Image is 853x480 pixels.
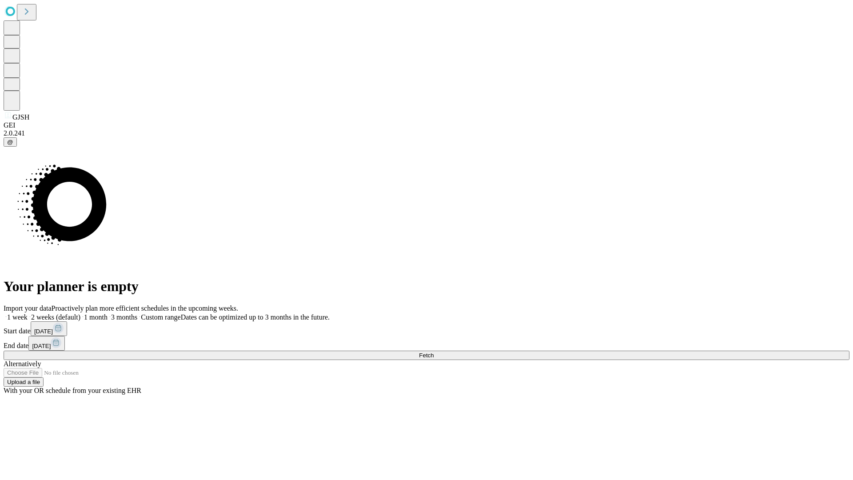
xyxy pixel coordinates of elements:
button: Upload a file [4,377,44,387]
span: Custom range [141,313,180,321]
span: Proactively plan more efficient schedules in the upcoming weeks. [52,304,238,312]
span: Import your data [4,304,52,312]
div: Start date [4,321,849,336]
button: [DATE] [31,321,67,336]
h1: Your planner is empty [4,278,849,295]
span: Alternatively [4,360,41,368]
span: 3 months [111,313,137,321]
span: [DATE] [32,343,51,349]
span: 1 week [7,313,28,321]
span: 2 weeks (default) [31,313,80,321]
div: 2.0.241 [4,129,849,137]
div: GEI [4,121,849,129]
div: End date [4,336,849,351]
span: Dates can be optimized up to 3 months in the future. [181,313,330,321]
button: Fetch [4,351,849,360]
span: GJSH [12,113,29,121]
span: @ [7,139,13,145]
span: [DATE] [34,328,53,335]
span: With your OR schedule from your existing EHR [4,387,141,394]
button: [DATE] [28,336,65,351]
span: 1 month [84,313,108,321]
button: @ [4,137,17,147]
span: Fetch [419,352,434,359]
